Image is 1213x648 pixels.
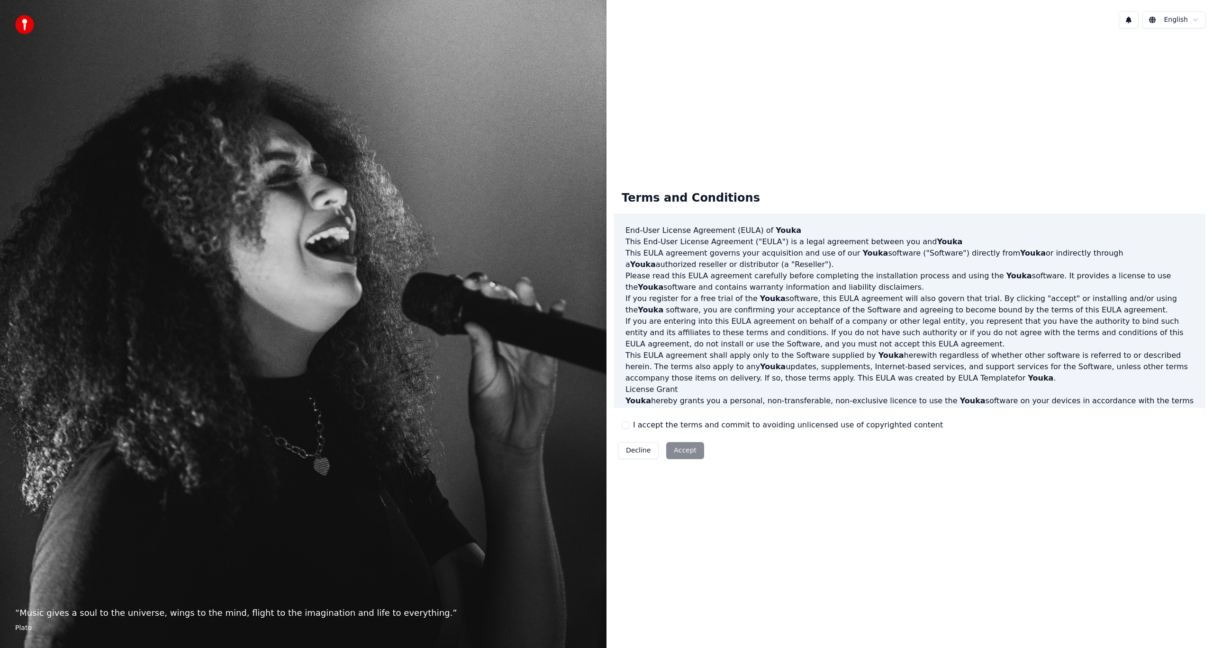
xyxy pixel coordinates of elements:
div: Terms and Conditions [614,183,768,213]
label: I accept the terms and commit to avoiding unlicensed use of copyrighted content [633,419,943,431]
img: youka [15,15,34,34]
span: Youka [1020,249,1046,257]
p: If you are entering into this EULA agreement on behalf of a company or other legal entity, you re... [625,316,1194,350]
span: Youka [760,294,786,303]
a: EULA Template [958,373,1015,382]
span: Youka [878,351,904,360]
p: hereby grants you a personal, non-transferable, non-exclusive licence to use the software on your... [625,395,1194,418]
span: Youka [862,249,888,257]
span: Youka [760,362,786,371]
p: “ Music gives a soul to the universe, wings to the mind, flight to the imagination and life to ev... [15,606,591,620]
button: Decline [618,442,659,459]
span: Youka [638,305,663,314]
p: This End-User License Agreement ("EULA") is a legal agreement between you and [625,236,1194,248]
span: Youka [625,396,651,405]
span: Youka [960,396,986,405]
span: Youka [776,226,801,235]
h3: License Grant [625,384,1194,395]
span: Youka [937,237,962,246]
p: This EULA agreement governs your acquisition and use of our software ("Software") directly from o... [625,248,1194,270]
p: Please read this EULA agreement carefully before completing the installation process and using th... [625,270,1194,293]
p: If you register for a free trial of the software, this EULA agreement will also govern that trial... [625,293,1194,316]
h3: End-User License Agreement (EULA) of [625,225,1194,236]
p: This EULA agreement shall apply only to the Software supplied by herewith regardless of whether o... [625,350,1194,384]
span: Youka [1006,271,1032,280]
span: Youka [1028,373,1053,382]
span: Youka [630,260,656,269]
span: Youka [638,283,663,292]
footer: Plato [15,623,591,633]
